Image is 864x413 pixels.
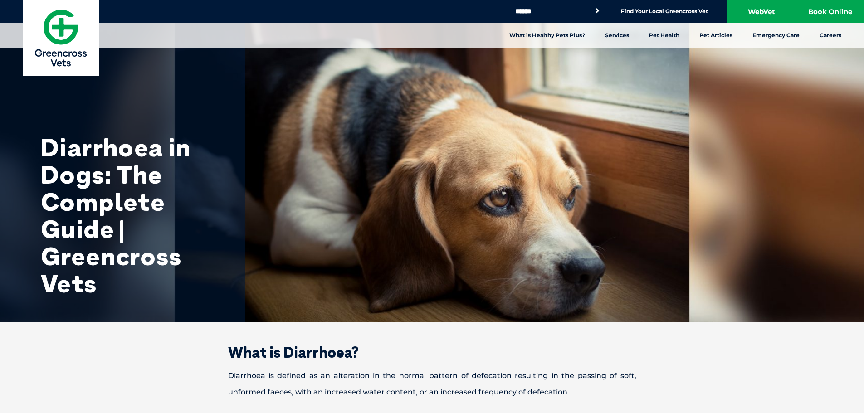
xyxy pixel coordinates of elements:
h2: What is Diarrhoea? [196,345,668,360]
a: What is Healthy Pets Plus? [499,23,595,48]
a: Services [595,23,639,48]
a: Pet Articles [689,23,742,48]
a: Emergency Care [742,23,810,48]
button: Search [593,6,602,15]
p: Diarrhoea is defined as an alteration in the normal pattern of defecation resulting in the passin... [196,368,668,400]
h1: Diarrhoea in Dogs: The Complete Guide | Greencross Vets [41,134,222,297]
a: Find Your Local Greencross Vet [621,8,708,15]
a: Careers [810,23,851,48]
a: Pet Health [639,23,689,48]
